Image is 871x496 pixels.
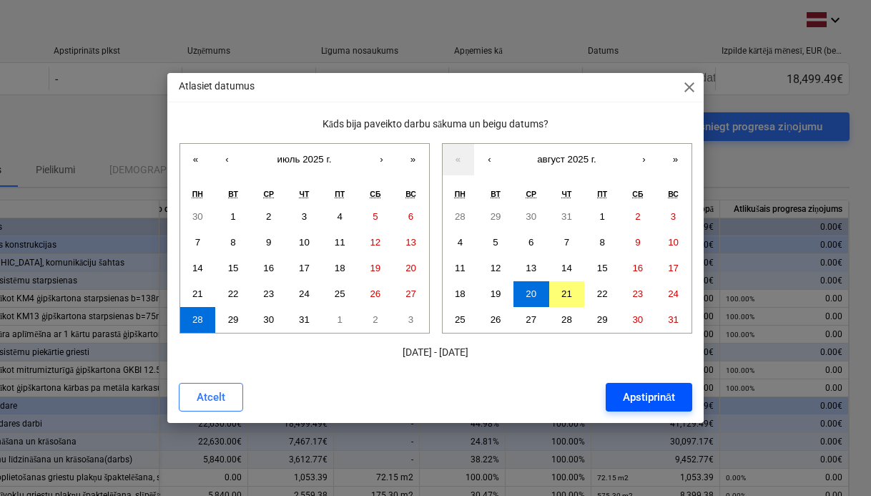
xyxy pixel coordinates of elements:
[228,190,238,198] abbr: вторник
[549,204,585,230] button: 31 июля 2025 г.
[660,144,692,175] button: »
[443,307,478,333] button: 25 августа 2025 г.
[335,263,345,273] abbr: 18 июля 2025 г.
[358,230,393,256] button: 12 июля 2025 г.
[195,237,200,248] abbr: 7 июля 2025 г.
[335,237,345,248] abbr: 11 июля 2025 г.
[230,237,235,248] abbr: 8 июля 2025 г.
[337,211,342,222] abbr: 4 июля 2025 г.
[263,190,274,198] abbr: среда
[599,237,604,248] abbr: 8 августа 2025 г.
[584,204,620,230] button: 1 августа 2025 г.
[681,79,698,96] span: close
[584,281,620,307] button: 22 августа 2025 г.
[656,256,692,281] button: 17 августа 2025 г.
[443,256,478,281] button: 11 августа 2025 г.
[656,230,692,256] button: 10 августа 2025 г.
[455,263,466,273] abbr: 11 августа 2025 г.
[266,211,271,222] abbr: 2 июля 2025 г.
[322,204,358,230] button: 4 июля 2025 г.
[373,314,378,325] abbr: 2 августа 2025 г.
[632,314,643,325] abbr: 30 августа 2025 г.
[192,288,203,299] abbr: 21 июля 2025 г.
[393,307,429,333] button: 3 августа 2025 г.
[197,388,225,407] div: Atcelt
[335,288,345,299] abbr: 25 июля 2025 г.
[243,144,366,175] button: июль 2025 г.
[526,288,536,299] abbr: 20 августа 2025 г.
[370,288,380,299] abbr: 26 июля 2025 г.
[287,230,323,256] button: 10 июля 2025 г.
[393,230,429,256] button: 13 июля 2025 г.
[277,154,332,165] span: июль 2025 г.
[668,314,679,325] abbr: 31 августа 2025 г.
[549,281,585,307] button: 21 августа 2025 г.
[623,388,675,407] div: Apstiprināt
[491,314,501,325] abbr: 26 августа 2025 г.
[491,211,501,222] abbr: 29 июля 2025 г.
[405,263,416,273] abbr: 20 июля 2025 г.
[491,263,501,273] abbr: 12 августа 2025 г.
[478,256,513,281] button: 12 августа 2025 г.
[299,314,310,325] abbr: 31 июля 2025 г.
[656,204,692,230] button: 3 августа 2025 г.
[632,263,643,273] abbr: 16 августа 2025 г.
[215,281,251,307] button: 22 июля 2025 г.
[455,211,466,222] abbr: 28 июля 2025 г.
[405,190,416,198] abbr: воскресенье
[322,230,358,256] button: 11 июля 2025 г.
[584,256,620,281] button: 15 августа 2025 г.
[322,281,358,307] button: 25 июля 2025 г.
[393,281,429,307] button: 27 июля 2025 г.
[358,281,393,307] button: 26 июля 2025 г.
[561,211,572,222] abbr: 31 июля 2025 г.
[358,307,393,333] button: 2 августа 2025 г.
[370,263,380,273] abbr: 19 июля 2025 г.
[180,256,216,281] button: 14 июля 2025 г.
[493,237,498,248] abbr: 5 августа 2025 г.
[668,263,679,273] abbr: 17 августа 2025 г.
[393,204,429,230] button: 6 июля 2025 г.
[322,256,358,281] button: 18 июля 2025 г.
[180,230,216,256] button: 7 июля 2025 г.
[443,281,478,307] button: 18 августа 2025 г.
[251,307,287,333] button: 30 июля 2025 г.
[443,144,474,175] button: «
[180,204,216,230] button: 30 июня 2025 г.
[474,144,506,175] button: ‹
[302,211,307,222] abbr: 3 июля 2025 г.
[228,263,239,273] abbr: 15 июля 2025 г.
[537,154,596,165] span: август 2025 г.
[491,190,501,198] abbr: вторник
[597,190,607,198] abbr: пятница
[455,314,466,325] abbr: 25 августа 2025 г.
[322,307,358,333] button: 1 августа 2025 г.
[513,230,549,256] button: 6 августа 2025 г.
[656,281,692,307] button: 24 августа 2025 г.
[405,237,416,248] abbr: 13 июля 2025 г.
[549,230,585,256] button: 7 августа 2025 г.
[405,288,416,299] abbr: 27 июля 2025 г.
[287,256,323,281] button: 17 июля 2025 г.
[179,383,243,412] button: Atcelt
[562,190,572,198] abbr: четверг
[549,307,585,333] button: 28 августа 2025 г.
[180,144,212,175] button: «
[528,237,533,248] abbr: 6 августа 2025 г.
[526,263,536,273] abbr: 13 августа 2025 г.
[478,281,513,307] button: 19 августа 2025 г.
[455,190,466,198] abbr: понедельник
[358,204,393,230] button: 5 июля 2025 г.
[251,256,287,281] button: 16 июля 2025 г.
[299,237,310,248] abbr: 10 июля 2025 г.
[228,288,239,299] abbr: 22 июля 2025 г.
[393,256,429,281] button: 20 июля 2025 г.
[228,314,239,325] abbr: 29 июля 2025 г.
[455,288,466,299] abbr: 18 августа 2025 г.
[668,190,679,198] abbr: воскресенье
[192,314,203,325] abbr: 28 июля 2025 г.
[215,307,251,333] button: 29 июля 2025 г.
[606,383,692,412] button: Apstiprināt
[408,211,413,222] abbr: 6 июля 2025 г.
[337,314,342,325] abbr: 1 августа 2025 г.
